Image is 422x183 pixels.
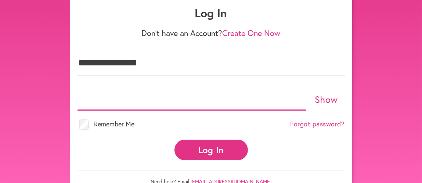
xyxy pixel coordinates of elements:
[77,28,345,38] p: Don't have an Account?
[291,120,345,128] a: Forgot password?
[315,93,338,105] a: Show
[223,28,281,38] a: Create One Now
[174,140,248,160] button: Log In
[77,6,345,20] h1: Log In
[94,119,134,128] span: Remember Me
